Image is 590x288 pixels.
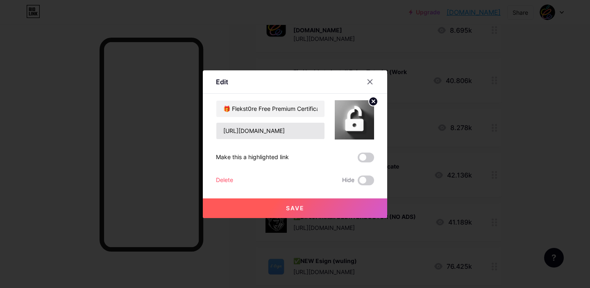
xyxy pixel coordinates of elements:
[342,175,354,185] span: Hide
[216,77,228,87] div: Edit
[216,101,324,117] input: Title
[216,153,289,162] div: Make this a highlighted link
[216,175,233,185] div: Delete
[216,123,324,139] input: URL
[286,205,304,211] span: Save
[335,100,374,139] img: link_thumbnail
[203,198,387,218] button: Save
